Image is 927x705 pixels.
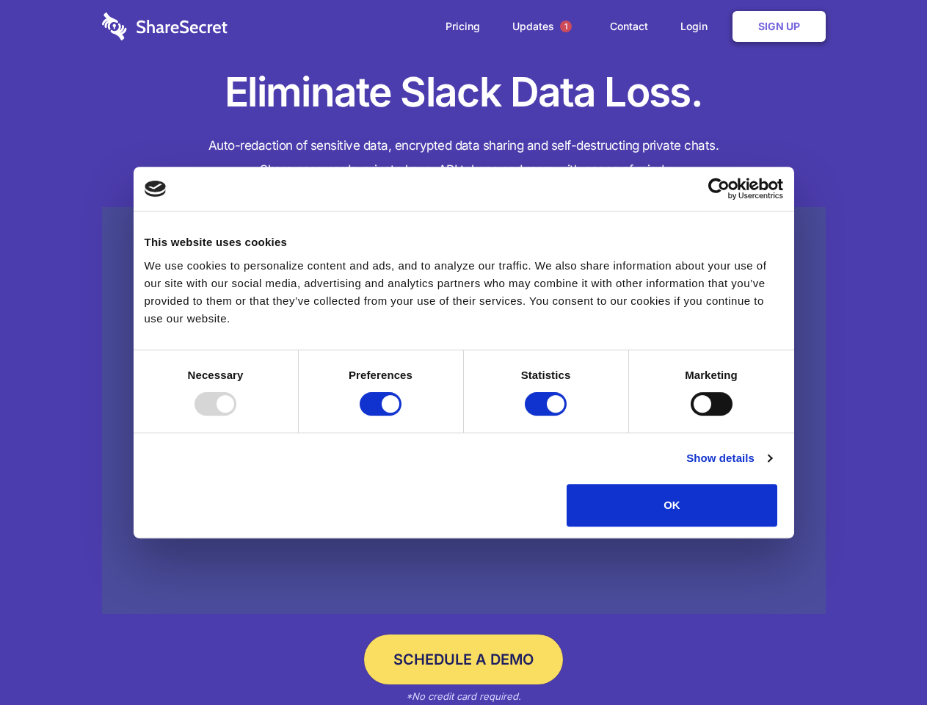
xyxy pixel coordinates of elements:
span: 1 [560,21,572,32]
img: logo-wordmark-white-trans-d4663122ce5f474addd5e946df7df03e33cb6a1c49d2221995e7729f52c070b2.svg [102,12,228,40]
div: This website uses cookies [145,234,783,251]
strong: Marketing [685,369,738,381]
em: *No credit card required. [406,690,521,702]
div: We use cookies to personalize content and ads, and to analyze our traffic. We also share informat... [145,257,783,328]
a: Show details [686,449,771,467]
a: Wistia video thumbnail [102,207,826,615]
a: Contact [595,4,663,49]
strong: Preferences [349,369,412,381]
h1: Eliminate Slack Data Loss. [102,66,826,119]
h4: Auto-redaction of sensitive data, encrypted data sharing and self-destructing private chats. Shar... [102,134,826,182]
a: Schedule a Demo [364,634,563,684]
img: logo [145,181,167,197]
button: OK [567,484,777,527]
strong: Statistics [521,369,571,381]
a: Login [666,4,730,49]
a: Sign Up [732,11,826,42]
a: Pricing [431,4,495,49]
a: Usercentrics Cookiebot - opens in a new window [655,178,783,200]
strong: Necessary [188,369,244,381]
